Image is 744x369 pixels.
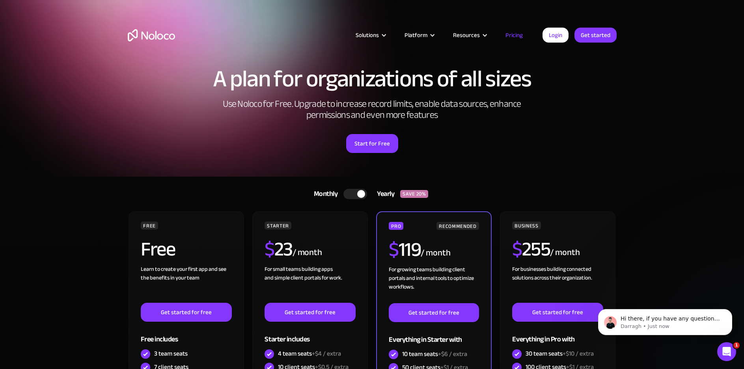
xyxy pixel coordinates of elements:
h1: A plan for organizations of all sizes [128,67,617,91]
div: STARTER [265,222,291,229]
iframe: Intercom notifications message [586,293,744,348]
a: Start for Free [346,134,398,153]
h2: 23 [265,239,293,259]
iframe: Intercom live chat [717,342,736,361]
a: Get started [574,28,617,43]
div: / month [293,246,322,259]
a: home [128,29,175,41]
span: +$6 / extra [438,348,467,360]
div: Everything in Pro with [512,322,603,347]
a: Get started for free [141,303,231,322]
div: SAVE 20% [400,190,428,198]
div: For businesses building connected solutions across their organization. ‍ [512,265,603,303]
h2: 119 [389,240,421,259]
div: / month [550,246,580,259]
a: Get started for free [265,303,355,322]
h2: 255 [512,239,550,259]
h2: Free [141,239,175,259]
div: Yearly [367,188,400,200]
div: Everything in Starter with [389,322,479,348]
div: Solutions [346,30,395,40]
a: Get started for free [389,303,479,322]
div: RECOMMENDED [436,222,479,230]
div: Monthly [304,188,344,200]
span: $ [265,231,274,268]
div: BUSINESS [512,222,541,229]
a: Get started for free [512,303,603,322]
div: Solutions [356,30,379,40]
span: 1 [733,342,740,348]
div: PRO [389,222,403,230]
div: / month [421,247,450,259]
div: 10 team seats [402,350,467,358]
span: $ [389,231,399,268]
div: Free includes [141,322,231,347]
div: Resources [443,30,496,40]
div: 30 team seats [526,349,594,358]
div: For growing teams building client portals and internal tools to optimize workflows. [389,265,479,303]
div: Learn to create your first app and see the benefits in your team ‍ [141,265,231,303]
a: Pricing [496,30,533,40]
div: Resources [453,30,480,40]
span: +$10 / extra [563,348,594,360]
div: 4 team seats [278,349,341,358]
span: +$4 / extra [312,348,341,360]
div: Starter includes [265,322,355,347]
div: Platform [405,30,427,40]
a: Login [543,28,569,43]
h2: Use Noloco for Free. Upgrade to increase record limits, enable data sources, enhance permissions ... [214,99,530,121]
div: For small teams building apps and simple client portals for work. ‍ [265,265,355,303]
div: 3 team seats [154,349,188,358]
span: $ [512,231,522,268]
div: FREE [141,222,158,229]
div: Platform [395,30,443,40]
